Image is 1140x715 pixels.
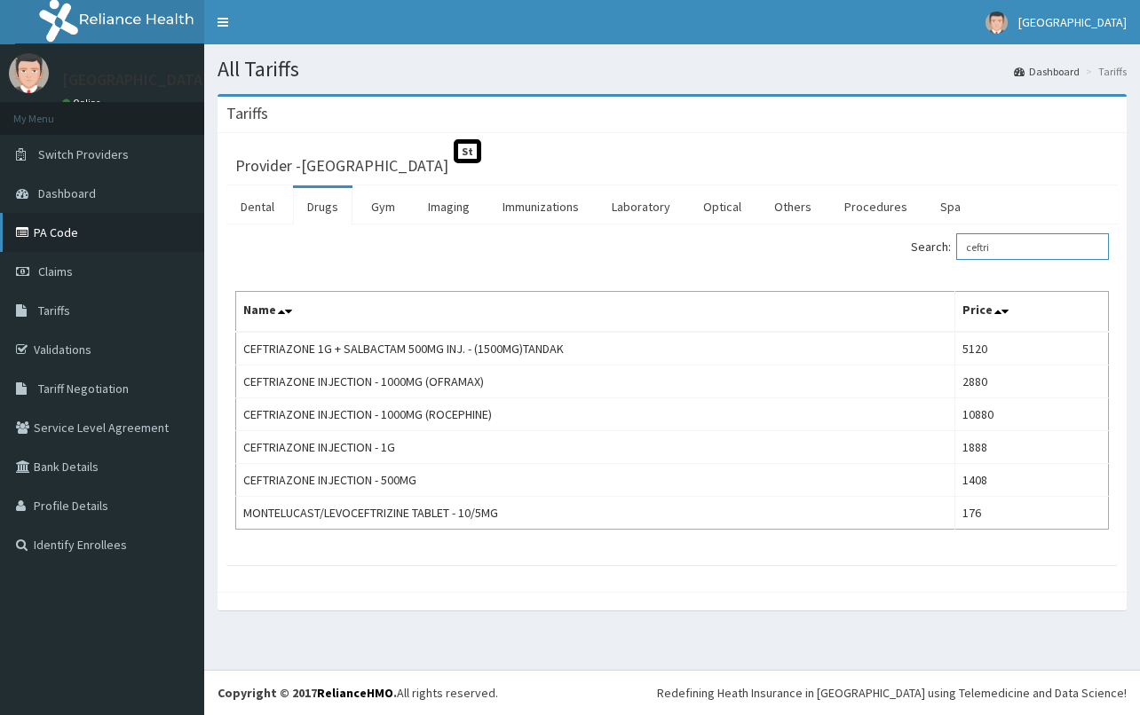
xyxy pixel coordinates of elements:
[954,431,1108,464] td: 1888
[954,365,1108,398] td: 2880
[218,58,1127,81] h1: All Tariffs
[226,106,268,122] h3: Tariffs
[38,302,70,318] span: Tariffs
[488,188,593,225] a: Immunizations
[954,497,1108,530] td: 176
[204,670,1140,715] footer: All rights reserved.
[38,381,129,397] span: Tariff Negotiation
[1018,14,1127,30] span: [GEOGRAPHIC_DATA]
[598,188,685,225] a: Laboratory
[236,292,955,333] th: Name
[236,332,955,365] td: CEFTRIAZONE 1G + SALBACTAM 500MG INJ. - (1500MG)TANDAK
[235,158,448,174] h3: Provider - [GEOGRAPHIC_DATA]
[954,292,1108,333] th: Price
[218,685,397,701] strong: Copyright © 2017 .
[38,146,129,162] span: Switch Providers
[954,464,1108,497] td: 1408
[236,497,955,530] td: MONTELUCAST/LEVOCEFTRIZINE TABLET - 10/5MG
[293,188,352,225] a: Drugs
[454,139,481,163] span: St
[830,188,922,225] a: Procedures
[760,188,826,225] a: Others
[38,263,73,279] span: Claims
[236,431,955,464] td: CEFTRIAZONE INJECTION - 1G
[911,233,1109,260] label: Search:
[926,188,975,225] a: Spa
[954,332,1108,365] td: 5120
[689,188,756,225] a: Optical
[62,97,105,109] a: Online
[986,12,1008,34] img: User Image
[414,188,484,225] a: Imaging
[1014,64,1080,79] a: Dashboard
[38,185,96,201] span: Dashboard
[317,685,393,701] a: RelianceHMO
[357,188,409,225] a: Gym
[954,398,1108,431] td: 10880
[236,464,955,497] td: CEFTRIAZONE INJECTION - 500MG
[1081,64,1127,79] li: Tariffs
[956,233,1109,260] input: Search:
[657,684,1127,702] div: Redefining Heath Insurance in [GEOGRAPHIC_DATA] using Telemedicine and Data Science!
[236,398,955,431] td: CEFTRIAZONE INJECTION - 1000MG (ROCEPHINE)
[9,53,49,93] img: User Image
[226,188,289,225] a: Dental
[236,365,955,398] td: CEFTRIAZONE INJECTION - 1000MG (OFRAMAX)
[62,72,209,88] p: [GEOGRAPHIC_DATA]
